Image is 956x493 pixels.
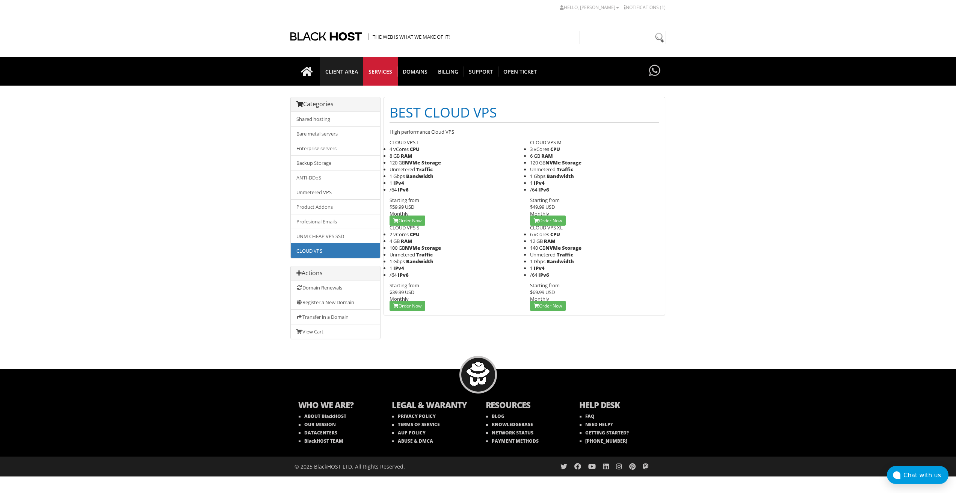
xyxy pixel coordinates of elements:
[320,66,363,77] span: CLIENT AREA
[530,146,549,152] span: 3 vCores
[390,179,392,186] span: 1
[530,231,549,238] span: 6 vCores
[550,146,560,152] b: CPU
[390,301,425,311] a: Order Now
[530,204,555,210] span: $49.99 USD
[390,289,414,295] span: $39.99 USD
[401,238,412,244] b: RAM
[291,309,380,324] a: Transfer in a Domain
[405,159,420,166] b: NVMe
[296,101,375,108] h3: Categories
[530,258,545,265] span: 1 Gbps
[390,197,519,217] div: Starting from Monthly
[392,430,426,436] a: AUP POLICY
[530,238,543,244] span: 12 GB
[903,472,948,479] div: Chat with us
[562,159,581,166] b: Storage
[530,224,563,231] span: CLOUD VPS XL
[410,146,420,152] b: CPU
[397,57,433,86] a: Domains
[296,270,375,277] h3: Actions
[530,251,556,258] span: Unmetered
[295,457,474,476] div: © 2025 BlackHOST LTD. All Rights Reserved.
[545,159,561,166] b: NVMe
[647,57,662,85] a: Have questions?
[580,421,613,428] a: NEED HELP?
[393,265,404,271] b: IPv4
[320,57,364,86] a: CLIENT AREA
[369,33,450,40] span: The Web is what we make of it!
[390,186,397,193] span: /64
[390,166,415,173] span: Unmetered
[547,258,574,265] b: Bandwidth
[887,466,948,484] button: Chat with us
[538,186,549,193] b: IPv6
[291,141,380,156] a: Enterprise servers
[406,258,433,265] b: Bandwidth
[291,170,380,185] a: ANTI-DDoS
[406,173,433,179] b: Bandwidth
[421,159,441,166] b: Storage
[363,57,398,86] a: SERVICES
[624,4,666,11] a: Notifications (1)
[390,216,425,226] a: Order Now
[562,244,581,251] b: Storage
[291,155,380,170] a: Backup Storage
[530,179,533,186] span: 1
[291,126,380,141] a: Bare metal servers
[464,66,498,77] span: Support
[390,152,400,159] span: 8 GB
[392,421,440,428] a: TERMS OF SERVICE
[390,271,397,278] span: /64
[466,362,490,386] img: BlackHOST mascont, Blacky.
[392,399,471,412] b: LEGAL & WARANTY
[557,166,573,173] b: Traffic
[299,430,337,436] a: DATACENTERS
[291,185,380,200] a: Unmetered VPS
[550,231,560,238] b: CPU
[498,66,542,77] span: Open Ticket
[299,438,343,444] a: BlackHOST TEAM
[580,413,595,419] a: FAQ
[486,399,565,412] b: RESOURCES
[291,280,380,295] a: Domain Renewals
[291,243,380,258] a: CLOUD VPS
[390,231,409,238] span: 2 vCores
[530,197,659,217] div: Starting from Monthly
[390,128,659,135] p: High performance Cloud VPS
[299,413,346,419] a: ABOUT BlackHOST
[544,238,556,244] b: RAM
[530,301,566,311] a: Order Now
[416,251,433,258] b: Traffic
[530,289,555,295] span: $69.99 USD
[486,413,504,419] a: BLOG
[390,244,420,251] span: 100 GB
[410,231,420,238] b: CPU
[560,4,619,11] a: Hello, [PERSON_NAME]
[580,31,666,44] input: Need help?
[390,204,414,210] span: $59.99 USD
[293,57,320,86] a: Go to homepage
[291,199,380,214] a: Product Addons
[398,186,409,193] b: IPv6
[530,216,566,226] a: Order Now
[530,244,561,251] span: 140 GB
[580,438,627,444] a: [PHONE_NUMBER]
[398,271,409,278] b: IPv6
[464,57,498,86] a: Support
[392,413,436,419] a: PRIVACY POLICY
[557,251,573,258] b: Traffic
[390,282,519,302] div: Starting from Monthly
[433,66,464,77] span: Billing
[547,173,574,179] b: Bandwidth
[299,421,336,428] a: OUR MISSION
[530,166,556,173] span: Unmetered
[390,103,659,123] h1: BEST CLOUD VPS
[390,258,405,265] span: 1 Gbps
[291,295,380,310] a: Register a New Domain
[397,66,433,77] span: Domains
[530,152,540,159] span: 6 GB
[534,179,545,186] b: IPv4
[433,57,464,86] a: Billing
